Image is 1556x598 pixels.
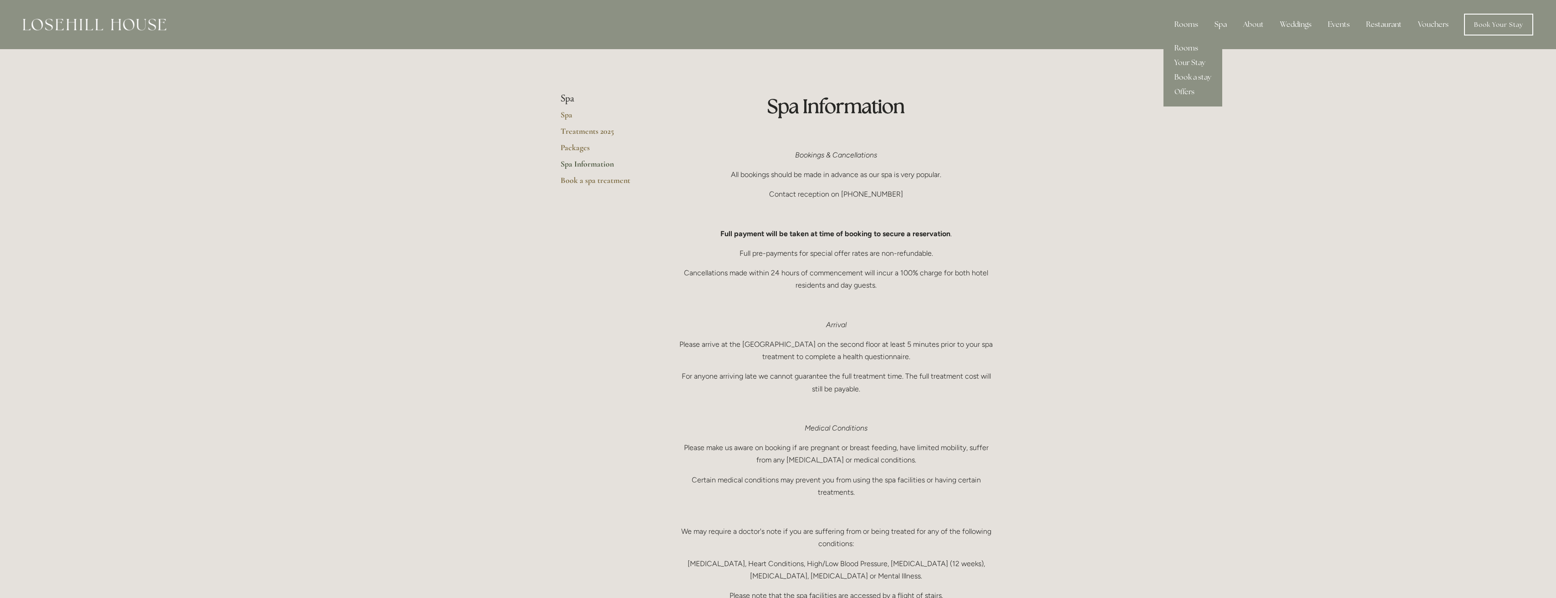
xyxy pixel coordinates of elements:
[1163,85,1222,99] a: Offers
[561,126,648,142] a: Treatments 2025
[1163,70,1222,85] a: Book a stay
[677,338,996,363] p: Please arrive at the [GEOGRAPHIC_DATA] on the second floor at least 5 minutes prior to your spa t...
[677,525,996,550] p: We may require a doctor's note if you are suffering from or being treated for any of the followin...
[677,441,996,466] p: Please make us aware on booking if are pregnant or breast feeding, have limited mobility, suffer ...
[677,370,996,395] p: For anyone arriving late we cannot guarantee the full treatment time. The full treatment cost wil...
[1359,15,1409,34] div: Restaurant
[677,474,996,498] p: Certain medical conditions may prevent you from using the spa facilities or having certain treatm...
[805,424,867,432] em: Medical Conditions
[767,94,905,118] strong: Spa Information
[561,175,648,192] a: Book a spa treatment
[1273,15,1319,34] div: Weddings
[677,168,996,181] p: All bookings should be made in advance as our spa is very popular.
[1207,15,1234,34] div: Spa
[1236,15,1271,34] div: About
[561,142,648,159] a: Packages
[677,557,996,582] p: [MEDICAL_DATA], Heart Conditions, High/Low Blood Pressure, [MEDICAL_DATA] (12 weeks), [MEDICAL_DA...
[795,151,877,159] em: Bookings & Cancellations
[1321,15,1357,34] div: Events
[561,110,648,126] a: Spa
[826,320,847,329] em: Arrival
[561,93,648,105] li: Spa
[1163,41,1222,56] a: Rooms
[677,247,996,259] p: Full pre-payments for special offer rates are non-refundable.
[677,188,996,200] p: Contact reception on [PHONE_NUMBER]
[561,159,648,175] a: Spa Information
[677,267,996,291] p: Cancellations made within 24 hours of commencement will incur a 100% charge for both hotel reside...
[1167,15,1205,34] div: Rooms
[720,229,950,238] strong: Full payment will be taken at time of booking to secure a reservation
[23,19,166,30] img: Losehill House
[677,228,996,240] p: .
[1163,56,1222,70] a: Your Stay
[1464,14,1533,35] a: Book Your Stay
[1411,15,1456,34] a: Vouchers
